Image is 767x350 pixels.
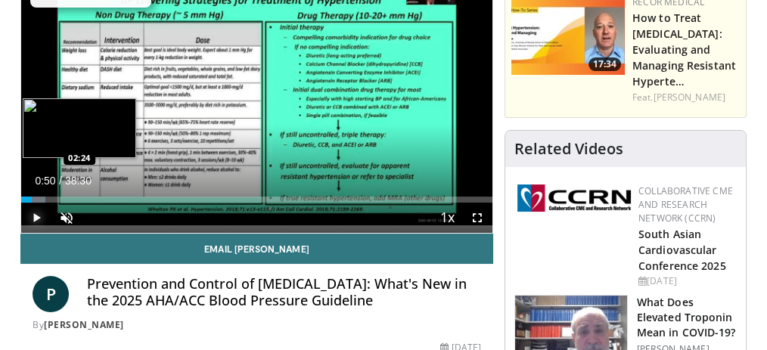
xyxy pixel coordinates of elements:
button: Unmute [51,203,82,233]
div: Progress Bar [21,197,492,203]
div: Feat. [632,91,740,104]
img: image.jpeg [23,98,136,158]
h3: What Does Elevated Troponin Mean in COVID-19? [637,295,737,340]
div: [DATE] [638,274,734,288]
a: Collaborative CME and Research Network (CCRN) [638,184,733,225]
div: By [33,318,481,332]
span: 17:34 [588,57,621,71]
h4: Related Videos [514,140,623,158]
span: / [59,175,62,187]
a: [PERSON_NAME] [653,91,725,104]
img: a04ee3ba-8487-4636-b0fb-5e8d268f3737.png.150x105_q85_autocrop_double_scale_upscale_version-0.2.png [517,184,631,212]
a: How to Treat [MEDICAL_DATA]: Evaluating and Managing Resistant Hyperte… [632,11,736,88]
h4: Prevention and Control of [MEDICAL_DATA]: What's New in the 2025 AHA/ACC Blood Pressure Guideline [87,276,481,308]
a: Email [PERSON_NAME] [20,234,493,264]
span: 38:30 [65,175,92,187]
button: Playback Rate [432,203,462,233]
span: 0:50 [35,175,55,187]
button: Play [21,203,51,233]
a: [PERSON_NAME] [44,318,124,331]
button: Fullscreen [462,203,492,233]
a: P [33,276,69,312]
a: South Asian Cardiovascular Conference 2025 [638,227,726,273]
